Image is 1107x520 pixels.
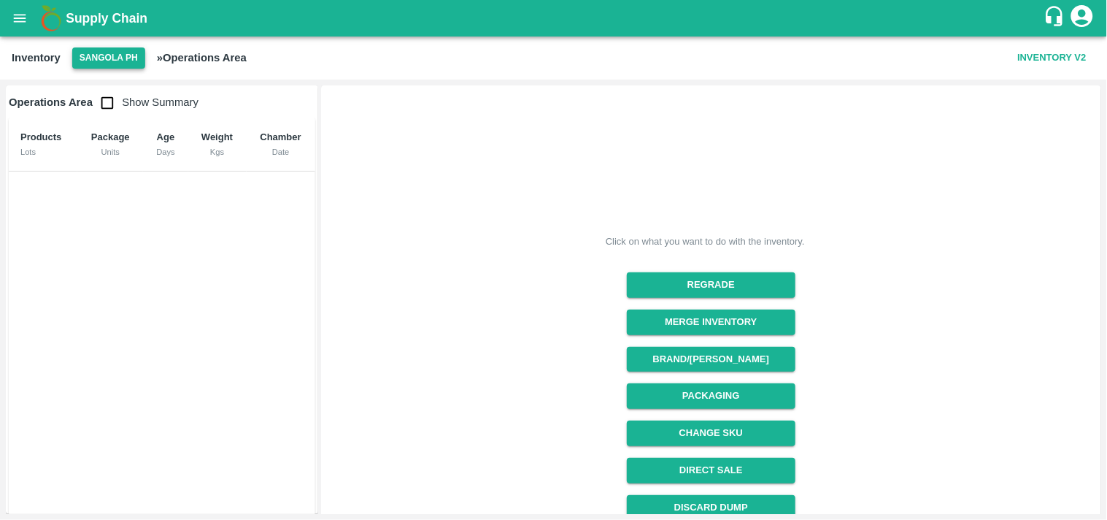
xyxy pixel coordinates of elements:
div: customer-support [1044,5,1069,31]
img: logo [36,4,66,33]
b: Inventory [12,52,61,64]
button: Select DC [72,47,145,69]
b: Operations Area [9,96,93,108]
b: Chamber [260,131,301,142]
b: Weight [201,131,233,142]
b: » Operations Area [157,52,247,64]
button: Packaging [627,383,795,409]
button: Merge Inventory [627,310,795,335]
div: Lots [20,145,66,158]
div: Days [155,145,176,158]
button: open drawer [3,1,36,35]
a: Supply Chain [66,8,1044,28]
div: Kgs [200,145,235,158]
b: Products [20,131,61,142]
span: Show Summary [93,96,198,108]
button: Brand/[PERSON_NAME] [627,347,795,372]
button: Direct Sale [627,458,795,483]
b: Package [91,131,130,142]
button: Regrade [627,272,795,298]
div: Date [258,145,304,158]
button: Change SKU [627,421,795,446]
div: Click on what you want to do with the inventory. [606,234,805,249]
div: account of current user [1069,3,1095,34]
b: Supply Chain [66,11,147,26]
b: Age [157,131,175,142]
button: Inventory V2 [1012,45,1092,71]
div: Units [89,145,131,158]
